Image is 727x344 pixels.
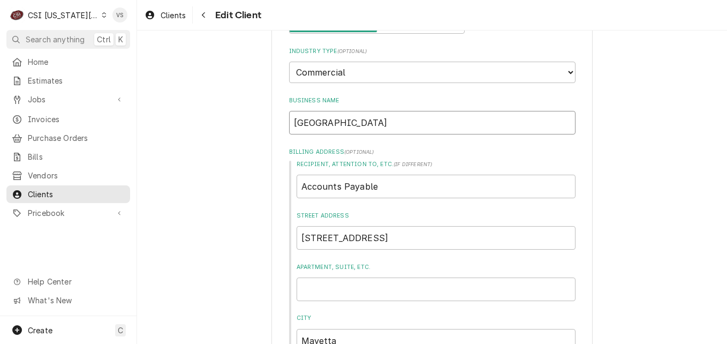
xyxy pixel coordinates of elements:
span: Home [28,56,125,68]
a: Bills [6,148,130,166]
div: C [10,8,25,23]
label: City [297,314,575,323]
span: What's New [28,295,124,306]
span: Edit Client [212,8,261,23]
span: Ctrl [97,34,111,45]
div: CSI [US_STATE][GEOGRAPHIC_DATA]. [28,10,99,21]
span: ( optional ) [344,149,374,155]
label: Apartment, Suite, etc. [297,263,575,272]
label: Business Name [289,96,575,105]
button: Navigate back [195,6,212,24]
div: Vicky Stuesse's Avatar [112,8,127,23]
div: CSI Kansas City.'s Avatar [10,8,25,23]
span: Purchase Orders [28,132,125,144]
span: Clients [28,189,125,200]
span: Help Center [28,276,124,287]
a: Clients [6,185,130,203]
span: K [118,34,123,45]
span: Jobs [28,94,109,105]
div: Business Name [289,96,575,134]
label: Street Address [297,212,575,220]
span: Bills [28,151,125,162]
a: Purchase Orders [6,129,130,147]
span: C [118,325,123,336]
span: Pricebook [28,207,109,219]
label: Billing Address [289,148,575,156]
span: ( if different ) [393,161,432,167]
a: Estimates [6,72,130,89]
a: Go to Pricebook [6,204,130,222]
label: Industry Type [289,47,575,56]
span: Clients [161,10,186,21]
a: Go to What's New [6,291,130,309]
span: Estimates [28,75,125,86]
div: Street Address [297,212,575,250]
div: Recipient, Attention To, etc. [297,160,575,198]
label: Recipient, Attention To, etc. [297,160,575,169]
a: Vendors [6,167,130,184]
a: Go to Help Center [6,273,130,290]
a: Clients [140,6,190,24]
span: ( optional ) [337,48,367,54]
div: VS [112,8,127,23]
span: Invoices [28,114,125,125]
span: Search anything [26,34,85,45]
div: Apartment, Suite, etc. [297,263,575,301]
a: Invoices [6,110,130,128]
button: Search anythingCtrlK [6,30,130,49]
a: Home [6,53,130,71]
span: Create [28,326,52,335]
span: Vendors [28,170,125,181]
div: Industry Type [289,47,575,83]
a: Go to Jobs [6,91,130,108]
